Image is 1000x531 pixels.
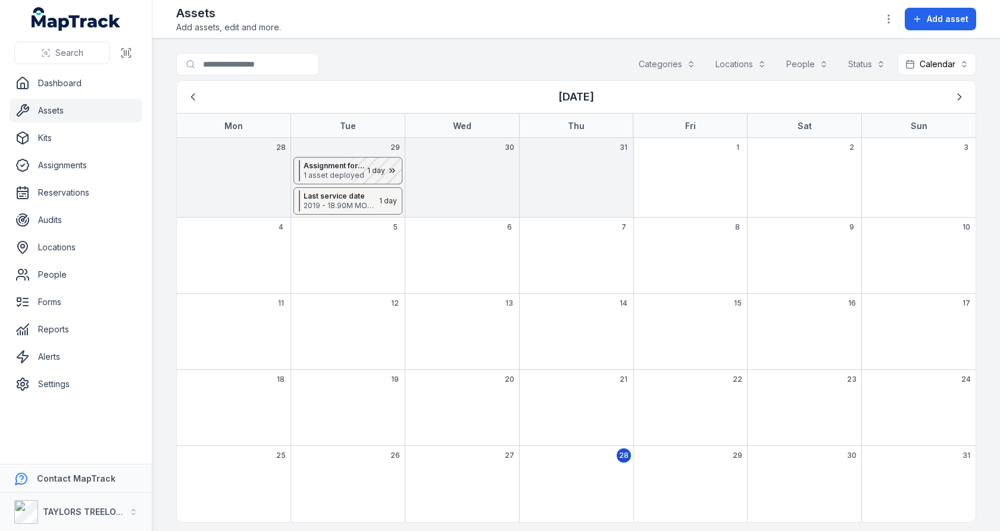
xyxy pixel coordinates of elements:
strong: Sat [798,121,812,131]
span: 2019 - 18.90M MONITOR - Little red EWP [304,201,379,210]
span: 28 [619,451,629,460]
a: Reservations [10,181,142,205]
span: 1 asset deployed [304,171,367,180]
span: 29 [733,451,742,460]
a: Assets [10,99,142,122]
span: 26 [390,451,400,460]
a: Alerts [10,345,142,369]
button: Status [840,53,893,76]
strong: Assignment for [PERSON_NAME] at [DATE][GEOGRAPHIC_DATA] [304,161,367,171]
span: 8 [735,222,740,232]
a: People [10,263,142,287]
span: 18 [277,375,285,384]
div: August 2025 [177,81,976,522]
span: 13 [505,299,513,308]
button: Search [14,42,110,64]
strong: Mon [224,121,243,131]
a: Assignments [10,153,142,177]
strong: Last service date [304,191,379,201]
button: Locations [708,53,774,76]
span: 2 [849,143,854,152]
button: Calendar [898,53,976,76]
span: 22 [733,375,742,384]
a: Locations [10,235,142,259]
span: 11 [278,299,284,308]
span: 20 [505,375,514,384]
a: Reports [10,318,142,341]
strong: Sun [911,121,927,131]
h3: [DATE] [558,89,594,105]
span: 23 [847,375,857,384]
span: 30 [505,143,514,152]
button: Assignment for [PERSON_NAME] at [DATE][GEOGRAPHIC_DATA]1 asset deployed1 day [293,157,403,184]
span: 10 [962,222,970,232]
button: People [779,53,836,76]
strong: Contact MapTrack [37,473,115,483]
a: Kits [10,126,142,150]
strong: Wed [453,121,471,131]
button: Next [948,86,971,108]
strong: Thu [568,121,585,131]
a: Audits [10,208,142,232]
button: Categories [631,53,703,76]
span: 31 [620,143,627,152]
span: 29 [390,143,400,152]
span: 3 [964,143,968,152]
span: Add assets, edit and more. [176,21,281,33]
span: 9 [849,222,854,232]
span: 6 [507,222,512,232]
a: MapTrack [32,7,121,31]
span: 4 [279,222,283,232]
span: 7 [621,222,626,232]
a: Forms [10,290,142,314]
span: Add asset [927,13,968,25]
span: 16 [848,299,856,308]
span: 19 [391,375,399,384]
span: 5 [393,222,398,232]
h2: Assets [176,5,281,21]
button: Add asset [905,8,976,30]
span: 1 [736,143,739,152]
span: 27 [505,451,514,460]
strong: TAYLORS TREELOPPING [43,507,142,517]
span: 15 [734,299,742,308]
span: 21 [620,375,627,384]
span: 31 [962,451,970,460]
a: Settings [10,372,142,396]
span: 30 [847,451,857,460]
button: Previous [182,86,204,108]
span: 28 [276,143,286,152]
span: Search [55,47,83,59]
span: 17 [962,299,970,308]
span: 14 [620,299,627,308]
strong: Tue [340,121,356,131]
button: Last service date2019 - 18.90M MONITOR - Little red EWP1 day [293,187,403,215]
a: Dashboard [10,71,142,95]
span: 25 [276,451,286,460]
span: 24 [961,375,971,384]
span: 12 [391,299,399,308]
strong: Fri [685,121,696,131]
